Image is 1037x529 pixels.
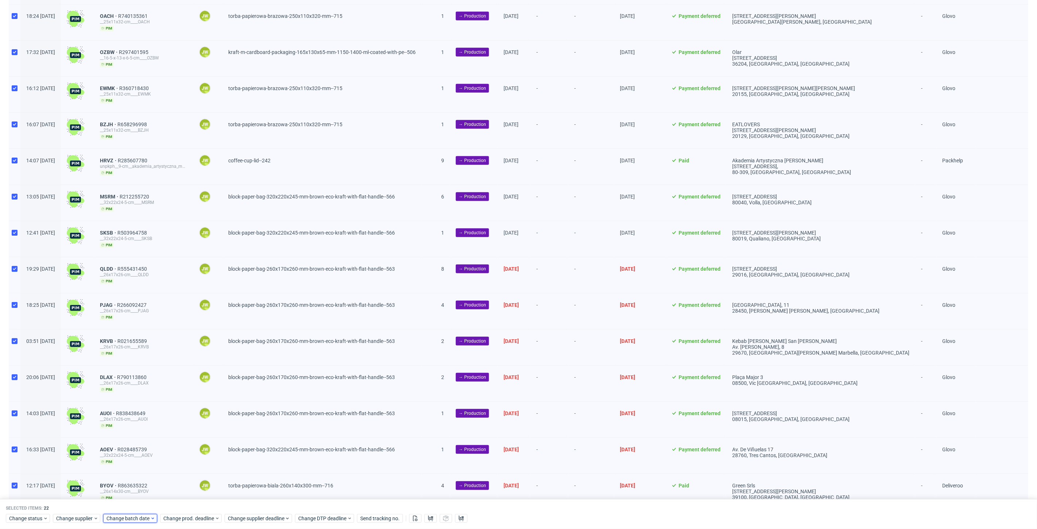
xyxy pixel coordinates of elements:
[26,266,55,272] span: 19:29 [DATE]
[228,338,395,344] span: block-paper-bag-260x170x260-mm-brown-eco-kraft-with-flat-handle--563
[100,13,118,19] a: OACH
[67,408,84,425] img: wHgJFi1I6lmhQAAAABJRU5ErkJggg==
[100,230,117,236] span: SKSB
[574,230,608,248] span: -
[504,447,519,452] span: [DATE]
[732,452,909,458] div: 28760, Tres Cantos , [GEOGRAPHIC_DATA]
[228,374,395,380] span: block-paper-bag-260x170x260-mm-brown-eco-kraft-with-flat-handle--563
[620,194,635,200] span: [DATE]
[732,158,909,163] div: Akademia Artystyczna [PERSON_NAME]
[459,121,486,128] span: → Production
[26,447,55,452] span: 16:33 [DATE]
[200,11,210,21] figcaption: JW
[67,10,84,28] img: wHgJFi1I6lmhQAAAABJRU5ErkJggg==
[732,350,909,356] div: 29670, [GEOGRAPHIC_DATA][PERSON_NAME] marbella , [GEOGRAPHIC_DATA]
[116,410,147,416] a: R838438649
[504,338,519,344] span: [DATE]
[67,191,84,208] img: wHgJFi1I6lmhQAAAABJRU5ErkJggg==
[228,447,395,452] span: block-paper-bag-320x220x245-mm-brown-eco-kraft-with-flat-handle--566
[679,194,721,200] span: Payment deferred
[504,266,519,272] span: [DATE]
[100,200,187,205] div: __32x22x24-5-cm____MSRM
[100,242,114,248] span: pim
[574,158,608,176] span: -
[26,121,55,127] span: 16:07 [DATE]
[100,278,114,284] span: pim
[504,85,518,91] span: [DATE]
[100,483,118,489] a: BYOV
[620,158,635,163] span: [DATE]
[620,266,635,272] span: [DATE]
[228,266,395,272] span: block-paper-bag-260x170x260-mm-brown-eco-kraft-with-flat-handle--563
[536,158,563,176] span: -
[100,98,114,104] span: pim
[732,416,909,422] div: 08015, [GEOGRAPHIC_DATA] , [GEOGRAPHIC_DATA]
[360,516,400,521] span: Send tracking no.
[679,483,689,489] span: Paid
[620,483,635,489] span: [DATE]
[441,194,444,200] span: 6
[441,447,444,452] span: 1
[117,266,148,272] a: R555431450
[100,170,114,176] span: pim
[732,194,909,200] div: [STREET_ADDRESS]
[732,55,909,61] div: [STREET_ADDRESS]
[620,49,635,55] span: [DATE]
[536,266,563,284] span: -
[536,483,563,501] span: -
[100,410,116,416] a: AUOI
[620,85,635,91] span: [DATE]
[200,155,210,166] figcaption: JW
[67,227,84,244] img: wHgJFi1I6lmhQAAAABJRU5ErkJggg==
[357,514,403,523] button: Send tracking no.
[200,119,210,130] figcaption: JW
[732,374,909,380] div: Plaça Major 3
[942,302,955,308] span: Glovo
[732,169,909,175] div: 80-309, [GEOGRAPHIC_DATA] , [GEOGRAPHIC_DATA]
[228,49,416,55] span: kraft-m-cardboard-packaging-165x130x65-mm-1150-1400-ml-coated-with-pe--506
[679,121,721,127] span: Payment deferred
[100,338,117,344] span: KRVB
[921,483,931,501] span: -
[942,85,955,91] span: Glovo
[118,13,149,19] span: R740135361
[679,338,721,344] span: Payment deferred
[536,121,563,140] span: -
[942,158,963,163] span: Packhelp
[67,371,84,389] img: wHgJFi1I6lmhQAAAABJRU5ErkJggg==
[732,121,909,127] div: EATLOVERS
[536,302,563,320] span: -
[574,13,608,31] span: -
[100,85,119,91] a: EWMK
[732,91,909,97] div: 20155, [GEOGRAPHIC_DATA] , [GEOGRAPHIC_DATA]
[67,335,84,353] img: wHgJFi1I6lmhQAAAABJRU5ErkJggg==
[100,121,117,127] span: BZJH
[228,194,395,200] span: block-paper-bag-320x220x245-mm-brown-eco-kraft-with-flat-handle--566
[732,447,909,452] div: Av. de Viñuelas 17
[441,49,444,55] span: 1
[117,302,148,308] span: R266092427
[942,338,955,344] span: Glovo
[732,13,909,19] div: [STREET_ADDRESS][PERSON_NAME]
[441,85,444,91] span: 1
[200,480,210,491] figcaption: JW
[100,134,114,140] span: pim
[100,459,114,465] span: pim
[459,410,486,417] span: → Production
[119,49,150,55] a: R297401595
[200,336,210,346] figcaption: JW
[100,489,187,494] div: __26x14x30-cm____BYOV
[679,158,689,163] span: Paid
[100,127,187,133] div: __25x11x32-cm____BZJH
[574,338,608,356] span: -
[921,266,931,284] span: -
[67,119,84,136] img: wHgJFi1I6lmhQAAAABJRU5ErkJggg==
[921,447,931,465] span: -
[942,266,955,272] span: Glovo
[67,263,84,281] img: wHgJFi1I6lmhQAAAABJRU5ErkJggg==
[100,158,118,163] a: HRVZ
[26,338,55,344] span: 03:51 [DATE]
